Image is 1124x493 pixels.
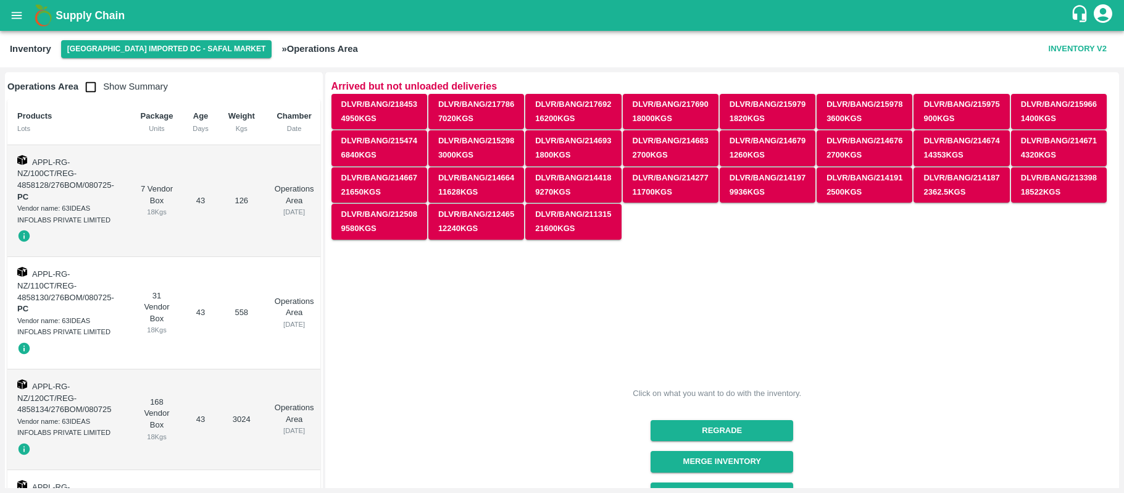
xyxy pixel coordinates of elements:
button: DLVR/BANG/2184534950Kgs [331,94,427,130]
button: DLVR/BANG/21466721650Kgs [331,167,427,203]
button: DLVR/BANG/21131521600Kgs [525,204,621,240]
td: 43 [183,145,218,258]
button: DLVR/BANG/21339818522Kgs [1011,167,1107,203]
div: Vendor name: 63IDEAS INFOLABS PRIVATE LIMITED [17,315,121,338]
button: DLVR/BANG/21467414353Kgs [914,130,1009,166]
button: DLVR/BANG/2146931800Kgs [525,130,621,166]
div: customer-support [1070,4,1092,27]
td: 43 [183,369,218,470]
p: Operations Area [275,402,314,425]
div: 31 Vendor Box [141,290,173,336]
img: box [17,379,27,389]
strong: PC [17,192,28,201]
button: DLVR/BANG/2144189270Kgs [525,167,621,203]
span: - [17,180,114,201]
b: Inventory [10,44,51,54]
p: Operations Area [275,183,314,206]
button: DLVR/BANG/2154746840Kgs [331,130,427,166]
button: DLVR/BANG/215975900Kgs [914,94,1009,130]
img: box [17,267,27,277]
button: DLVR/BANG/2141979936Kgs [720,167,815,203]
span: 558 [235,308,248,317]
button: DLVR/BANG/21769216200Kgs [525,94,621,130]
span: 126 [235,196,248,205]
div: [DATE] [275,319,314,330]
button: DLVR/BANG/2146832700Kgs [623,130,718,166]
button: Select DC [61,40,272,58]
div: 18 Kgs [141,324,173,335]
button: DLVR/BANG/2152983000Kgs [428,130,524,166]
span: Show Summary [78,82,168,91]
button: DLVR/BANG/21246512240Kgs [428,204,524,240]
button: DLVR/BANG/2177867020Kgs [428,94,524,130]
img: box [17,480,27,490]
button: DLVR/BANG/2159783600Kgs [817,94,912,130]
div: Units [141,123,173,134]
button: DLVR/BANG/21427711700Kgs [623,167,718,203]
div: 18 Kgs [141,206,173,217]
b: » Operations Area [281,44,357,54]
div: 7 Vendor Box [141,183,173,218]
div: Kgs [228,123,255,134]
button: DLVR/BANG/2125089580Kgs [331,204,427,240]
div: [DATE] [275,425,314,436]
button: DLVR/BANG/2146762700Kgs [817,130,912,166]
button: Inventory V2 [1044,38,1112,60]
b: Age [193,111,209,120]
button: Regrade [651,420,793,442]
img: box [17,155,27,165]
img: logo [31,3,56,28]
button: DLVR/BANG/2159661400Kgs [1011,94,1107,130]
button: DLVR/BANG/2159791820Kgs [720,94,815,130]
td: 43 [183,257,218,369]
button: open drawer [2,1,31,30]
div: 18 Kgs [141,431,173,442]
strong: PC [17,304,28,313]
span: APPL-RG-NZ/110CT/REG-4858130/276BOM/080725 [17,269,112,301]
b: Package [141,111,173,120]
div: Days [193,123,208,134]
button: Merge Inventory [651,451,793,473]
b: Weight [228,111,255,120]
div: Vendor name: 63IDEAS INFOLABS PRIVATE LIMITED [17,416,121,439]
div: Date [275,123,314,134]
p: Operations Area [275,296,314,319]
div: Click on what you want to do with the inventory. [633,387,801,400]
div: 168 Vendor Box [141,397,173,442]
p: Arrived but not unloaded deliveries [331,78,1113,94]
a: Supply Chain [56,7,1070,24]
b: Operations Area [7,82,78,91]
button: DLVR/BANG/21769018000Kgs [623,94,718,130]
span: APPL-RG-NZ/120CT/REG-4858134/276BOM/080725 [17,382,112,414]
button: DLVR/BANG/2141912500Kgs [817,167,912,203]
button: DLVR/BANG/21466411628Kgs [428,167,524,203]
div: Vendor name: 63IDEAS INFOLABS PRIVATE LIMITED [17,203,121,225]
span: 3024 [233,415,251,424]
button: DLVR/BANG/2146714320Kgs [1011,130,1107,166]
div: account of current user [1092,2,1114,28]
div: Lots [17,123,121,134]
span: APPL-RG-NZ/100CT/REG-4858128/276BOM/080725 [17,158,112,190]
button: DLVR/BANG/2141872362.5Kgs [914,167,1009,203]
b: Supply Chain [56,9,125,22]
b: Products [17,111,52,120]
b: Chamber [277,111,311,120]
div: [DATE] [275,206,314,217]
button: DLVR/BANG/2146791260Kgs [720,130,815,166]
